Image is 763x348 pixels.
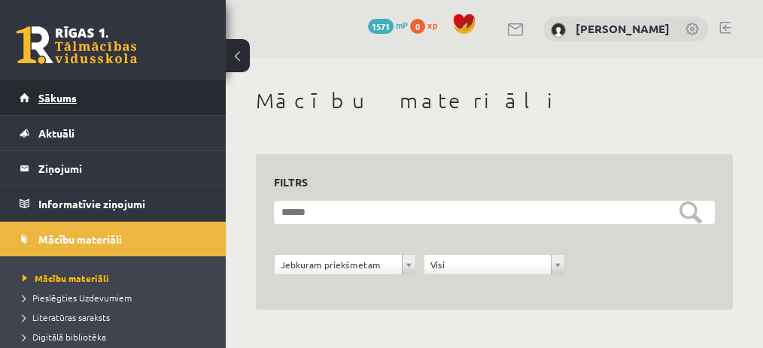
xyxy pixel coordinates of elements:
a: Mācību materiāli [23,271,211,285]
h3: Filtrs [274,172,697,192]
a: Visi [424,255,565,274]
span: Jebkuram priekšmetam [281,255,396,274]
a: Jebkuram priekšmetam [275,255,415,274]
a: [PERSON_NAME] [576,21,670,36]
a: Literatūras saraksts [23,310,211,324]
span: Sākums [38,91,77,104]
legend: Informatīvie ziņojumi [38,186,207,221]
span: xp [427,19,437,31]
span: Literatūras saraksts [23,311,110,323]
a: Mācību materiāli [20,222,207,256]
span: Visi [430,255,546,274]
span: 0 [410,19,425,34]
a: Sākums [20,80,207,115]
a: Ziņojumi [20,151,207,186]
span: Mācību materiāli [38,232,122,246]
span: Aktuāli [38,126,74,140]
a: Aktuāli [20,116,207,150]
h1: Mācību materiāli [256,88,733,113]
img: Evelīna Tarvāne [551,23,566,38]
span: Mācību materiāli [23,272,109,284]
a: Pieslēgties Uzdevumiem [23,291,211,304]
span: mP [396,19,408,31]
a: Informatīvie ziņojumi [20,186,207,221]
a: 0 xp [410,19,445,31]
a: Rīgas 1. Tālmācības vidusskola [17,26,137,64]
legend: Ziņojumi [38,151,207,186]
a: 1571 mP [368,19,408,31]
span: 1571 [368,19,394,34]
span: Pieslēgties Uzdevumiem [23,292,132,304]
span: Digitālā bibliotēka [23,331,106,343]
a: Digitālā bibliotēka [23,330,211,343]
